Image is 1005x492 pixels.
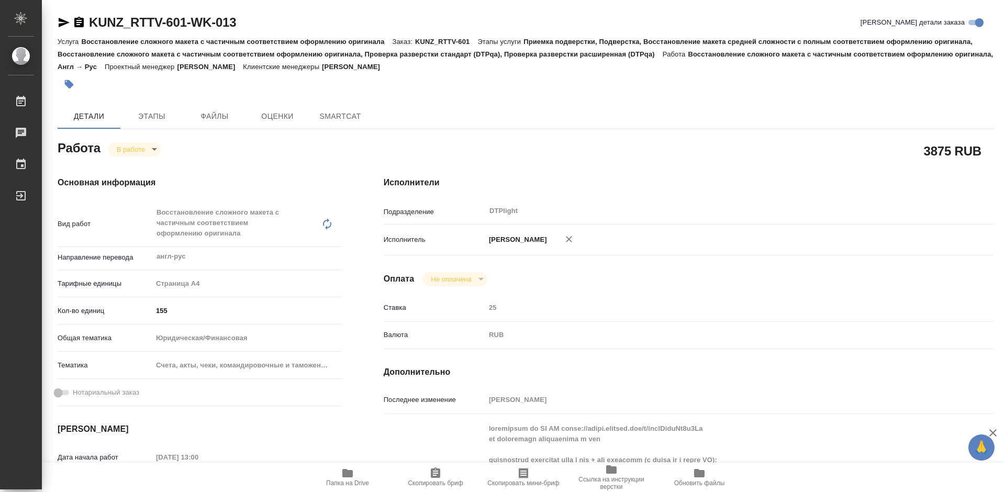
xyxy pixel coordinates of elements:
button: В работе [114,145,148,154]
div: В работе [108,142,161,156]
span: Нотариальный заказ [73,387,139,398]
input: Пустое поле [485,392,943,407]
p: Подразделение [384,207,485,217]
h4: Исполнители [384,176,993,189]
p: Клиентские менеджеры [243,63,322,71]
p: Тарифные единицы [58,278,152,289]
h4: Основная информация [58,176,342,189]
span: Оценки [252,110,303,123]
input: Пустое поле [485,300,943,315]
h4: Оплата [384,273,415,285]
p: Кол-во единиц [58,306,152,316]
p: [PERSON_NAME] [485,234,547,245]
h2: 3875 RUB [924,142,981,160]
span: Папка на Drive [326,479,369,487]
p: Работа [663,50,688,58]
p: Валюта [384,330,485,340]
h4: Дополнительно [384,366,993,378]
button: 🙏 [968,434,995,461]
p: Последнее изменение [384,395,485,405]
button: Добавить тэг [58,73,81,96]
h4: [PERSON_NAME] [58,423,342,435]
div: Юридическая/Финансовая [152,329,342,347]
a: KUNZ_RTTV-601-WK-013 [89,15,236,29]
p: Этапы услуги [477,38,523,46]
p: [PERSON_NAME] [177,63,243,71]
span: Обновить файлы [674,479,725,487]
button: Папка на Drive [304,463,392,492]
p: Восстановление сложного макета с частичным соответствием оформлению оригинала [81,38,392,46]
button: Скопировать бриф [392,463,479,492]
p: Исполнитель [384,234,485,245]
span: Скопировать мини-бриф [487,479,559,487]
p: [PERSON_NAME] [322,63,388,71]
p: Проектный менеджер [105,63,177,71]
p: Тематика [58,360,152,371]
button: Удалить исполнителя [557,228,580,251]
span: Детали [64,110,114,123]
span: Файлы [189,110,240,123]
div: Страница А4 [152,275,342,293]
p: Вид работ [58,219,152,229]
p: Ставка [384,303,485,313]
button: Ссылка на инструкции верстки [567,463,655,492]
button: Не оплачена [428,275,474,284]
input: ✎ Введи что-нибудь [152,303,342,318]
span: Скопировать бриф [408,479,463,487]
button: Скопировать мини-бриф [479,463,567,492]
div: В работе [422,272,487,286]
h2: Работа [58,138,100,156]
p: Общая тематика [58,333,152,343]
p: Дата начала работ [58,452,152,463]
input: Пустое поле [152,450,244,465]
button: Скопировать ссылку [73,16,85,29]
button: Скопировать ссылку для ЯМессенджера [58,16,70,29]
p: KUNZ_RTTV-601 [415,38,477,46]
button: Обновить файлы [655,463,743,492]
span: 🙏 [973,437,990,459]
p: Услуга [58,38,81,46]
span: [PERSON_NAME] детали заказа [861,17,965,28]
span: SmartCat [315,110,365,123]
p: Направление перевода [58,252,152,263]
span: Этапы [127,110,177,123]
span: Ссылка на инструкции верстки [574,476,649,490]
p: Заказ: [393,38,415,46]
div: Счета, акты, чеки, командировочные и таможенные документы [152,356,342,374]
div: RUB [485,326,943,344]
